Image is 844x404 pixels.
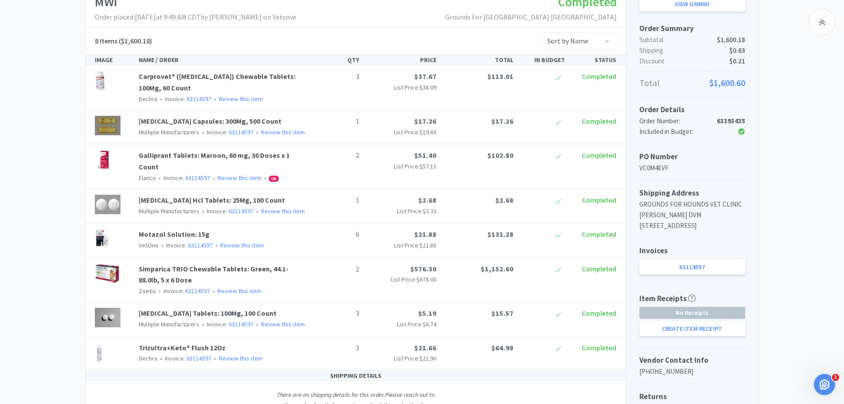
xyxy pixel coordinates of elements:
[157,354,211,362] span: Invoice:
[582,309,616,318] span: Completed
[139,151,290,171] a: Galliprant Tablets: Maroon, 60 mg, 30 Doses x 1 Count
[269,176,278,181] span: CB
[491,343,513,352] span: $64.98
[261,320,305,328] a: Review this item
[261,207,305,215] a: Review this item
[487,230,513,239] span: $131.28
[487,72,513,81] span: $113.01
[95,195,121,214] img: 5486c27ff31b49a0b24e5a3804d1b262_460831.png
[582,230,616,239] span: Completed
[315,229,359,240] p: 6
[582,151,616,160] span: Completed
[366,353,436,363] p: List Price:
[639,391,745,403] h5: Returns
[91,55,136,65] div: IMAGE
[420,241,436,249] span: $21.88
[423,320,436,328] span: $6.74
[420,162,436,170] span: $57.11
[814,374,835,395] iframe: Intercom live chat
[220,241,264,249] a: Review this item
[414,343,436,352] span: $21.66
[185,287,210,295] a: 63114597
[410,264,436,273] span: $576.30
[311,55,363,65] div: QTY
[315,195,359,206] p: 1
[709,76,745,90] span: $1,600.60
[445,12,617,23] p: Grounds For [GEOGRAPHIC_DATA] [GEOGRAPHIC_DATA]
[219,95,263,103] a: Review this item
[201,207,206,215] span: •
[420,83,436,91] span: $38.09
[95,36,117,45] span: 8 Items
[139,174,156,182] span: Elanco
[491,117,513,126] span: $17.26
[418,309,436,318] span: $5.19
[363,55,440,65] div: PRICE
[213,95,218,103] span: •
[218,174,261,182] a: Review this item
[517,55,568,65] div: IN BUDGET
[366,240,436,250] p: List Price:
[729,56,745,67] span: $0.21
[211,287,216,295] span: •
[366,127,436,137] p: List Price:
[199,320,253,328] span: Invoice:
[639,23,745,35] h5: Order Summary
[139,241,159,249] span: VetOne
[139,196,285,204] a: [MEDICAL_DATA] Hcl Tablets: 25Mg, 100 Count
[582,264,616,273] span: Completed
[481,264,513,273] span: $1,152.60
[263,174,268,182] span: •
[639,245,745,257] h5: Invoices
[639,151,745,163] h5: PO Number
[139,72,296,92] a: Carprovet® ([MEDICAL_DATA]) Chewable Tablets: 100Mg, 60 Count
[95,116,121,135] img: 9d9d56f55b0d4217b4268fb6cfee2389_389838.png
[366,275,436,284] p: List Price:
[639,126,710,137] div: Included in Budget:
[487,151,513,160] span: $102.80
[139,95,157,103] span: Dechra
[639,187,745,199] h5: Shipping Address
[185,174,210,182] a: 63114597
[160,241,165,249] span: •
[86,371,626,381] div: SHIPPING DETAILS
[139,287,156,295] span: Zoetis
[315,308,359,319] p: 3
[156,174,210,182] span: Invoice:
[211,174,216,182] span: •
[582,196,616,204] span: Completed
[159,95,163,103] span: •
[315,342,359,354] p: 3
[832,374,839,381] span: 1
[717,35,745,45] span: $1,600.18
[157,287,162,295] span: •
[139,117,281,126] a: [MEDICAL_DATA] Capsules: 300Mg, 500 Count
[229,320,253,328] a: 63114597
[188,241,213,249] a: 63114597
[639,163,745,173] p: VC0M4EVF
[199,207,253,215] span: Invoice:
[639,104,745,116] h5: Order Details
[491,309,513,318] span: $15.57
[139,354,157,362] span: Dechra
[568,55,620,65] div: STATUS
[639,116,710,126] div: Order Number:
[95,229,110,248] img: 778284ff023a4075b49f3603f627d4dd_6672.jpeg
[639,76,745,90] p: Total
[229,128,253,136] a: 63114597
[582,117,616,126] span: Completed
[159,241,213,249] span: Invoice:
[639,321,745,336] button: Create Item Receipt
[418,196,436,204] span: $2.68
[139,128,199,136] span: Multiple Manufacturers
[639,35,745,45] p: Subtotal
[159,354,163,362] span: •
[139,264,288,285] a: Simparica TRIO Chewable Tablets: Green, 44.1-88.0lb, 5 x 6 Dose
[139,230,210,239] a: Motazol Solution: 15g
[187,354,211,362] a: 63114597
[420,128,436,136] span: $19.63
[440,55,517,65] div: TOTAL
[139,343,226,352] a: Trizultra+Keto® Flush 12Oz
[95,263,120,283] img: 7288fb1bae024496a99650a2bc0a1cbb_368666.png
[95,342,104,362] img: 8a0cb0960a3d42989dbfce0d09579a17_18064.png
